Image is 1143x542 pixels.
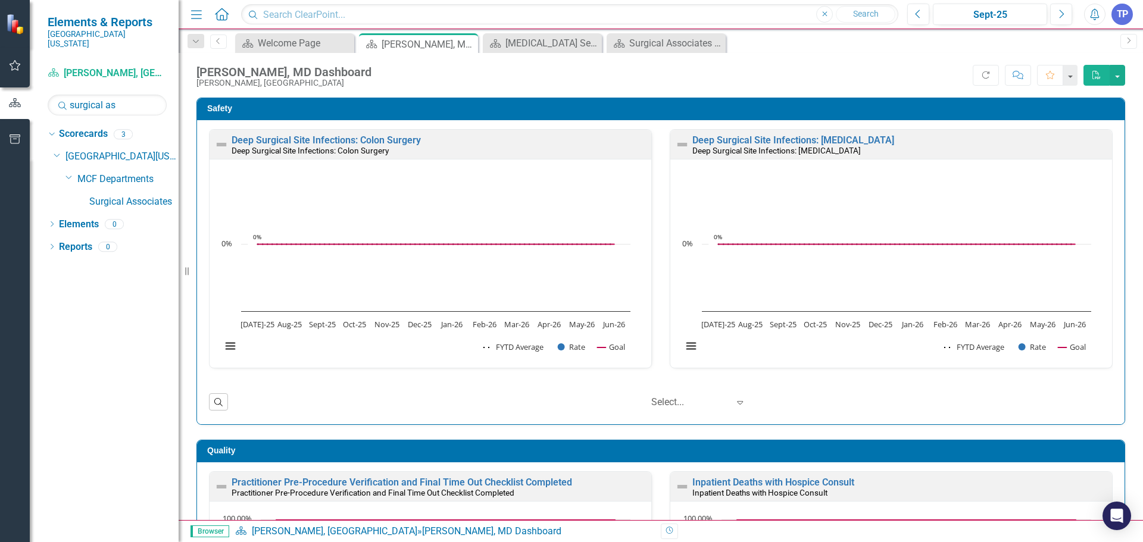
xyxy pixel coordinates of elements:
text: Sept-25 [770,319,797,330]
button: TP [1111,4,1133,25]
div: 3 [114,129,133,139]
div: Open Intercom Messenger [1103,502,1131,530]
a: [MEDICAL_DATA] Services Welcome Page [486,36,599,51]
input: Search ClearPoint... [241,4,898,25]
a: Inpatient Deaths with Hospice Consult [692,477,854,488]
text: Nov-25 [835,319,860,330]
small: Inpatient Deaths with Hospice Consult [692,488,827,497]
button: Search [836,6,895,23]
button: Show FYTD Average [944,342,1005,352]
text: Oct-25 [343,319,366,330]
text: 100.00% [683,513,713,524]
text: Jan-26 [440,319,463,330]
button: View chart menu, Chart [683,338,699,355]
small: Deep Surgical Site Infections: [MEDICAL_DATA] [692,146,861,155]
a: Surgical Associates Dashboard [610,36,723,51]
a: Deep Surgical Site Infections: [MEDICAL_DATA] [692,134,894,146]
button: Show Rate [558,342,585,352]
div: Sept-25 [937,8,1043,22]
g: Goal, series 3 of 3. Line with 12 data points. [716,242,1078,246]
span: Elements & Reports [48,15,167,29]
g: Rate, series 2 of 3. Bar series with 12 bars. [709,177,1076,245]
text: Mar-26 [504,319,529,330]
text: Aug-25 [738,319,763,330]
div: [PERSON_NAME], MD Dashboard [422,525,561,537]
text: 0% [253,233,261,241]
text: [DATE]-25 [241,319,274,330]
span: Browser [190,525,229,537]
img: Not Defined [675,137,689,152]
div: 0 [105,219,124,229]
div: [PERSON_NAME], MD Dashboard [382,37,475,52]
img: Not Defined [675,480,689,494]
img: Not Defined [214,137,229,152]
div: Surgical Associates Dashboard [629,36,723,51]
g: Goal, series 3 of 3. Line with 12 data points. [735,517,1079,522]
span: Search [853,9,879,18]
input: Search Below... [48,95,167,115]
div: » [235,525,652,538]
button: Show FYTD Average [483,342,545,352]
button: Show Goal [1058,342,1086,352]
a: Surgical Associates [89,195,179,209]
small: [GEOGRAPHIC_DATA][US_STATE] [48,29,167,49]
a: Welcome Page [238,36,351,51]
a: Elements [59,218,99,231]
a: Reports [59,240,92,254]
a: [GEOGRAPHIC_DATA][US_STATE] [65,150,179,164]
text: Oct-25 [804,319,827,330]
text: Mar-26 [965,319,990,330]
text: Dec-25 [869,319,892,330]
text: Jan-26 [901,319,923,330]
div: [PERSON_NAME], MD Dashboard [196,65,371,79]
button: Sept-25 [933,4,1047,25]
text: Apr-26 [998,319,1022,330]
text: [DATE]-25 [701,319,735,330]
div: Chart. Highcharts interactive chart. [676,171,1106,365]
text: May-26 [569,319,595,330]
text: 0% [221,238,232,249]
text: 0% [682,238,693,249]
a: MCF Departments [77,173,179,186]
h3: Quality [207,446,1119,455]
div: Welcome Page [258,36,351,51]
a: Practitioner Pre-Procedure Verification and Final Time Out Checklist Completed [232,477,572,488]
text: Apr-26 [538,319,561,330]
a: [PERSON_NAME], [GEOGRAPHIC_DATA] [252,525,417,537]
text: Feb-26 [933,319,957,330]
button: Show Goal [597,342,625,352]
button: Show Rate [1019,342,1046,352]
button: View chart menu, Chart [222,338,239,355]
a: Scorecards [59,127,108,141]
text: 0% [714,233,722,241]
svg: Interactive chart [676,171,1097,365]
img: ClearPoint Strategy [6,14,27,35]
a: Deep Surgical Site Infections: Colon Surgery [232,134,421,146]
h3: Safety [207,104,1119,113]
img: Not Defined [214,480,229,494]
g: Goal, series 3 of 3. Line with 12 data points. [255,242,617,246]
a: [PERSON_NAME], [GEOGRAPHIC_DATA] [48,67,167,80]
g: Rate, series 2 of 3. Bar series with 12 bars. [248,177,615,245]
small: Deep Surgical Site Infections: Colon Surgery [232,146,389,155]
text: Feb-26 [473,319,496,330]
text: Sept-25 [309,319,336,330]
svg: Interactive chart [216,171,636,365]
div: Chart. Highcharts interactive chart. [216,171,645,365]
g: Goal, series 3 of 3. Line with 12 data points. [274,517,618,522]
text: Jun-26 [1063,319,1086,330]
text: Nov-25 [374,319,399,330]
div: 0 [98,242,117,252]
text: Dec-25 [408,319,432,330]
small: Practitioner Pre-Procedure Verification and Final Time Out Checklist Completed [232,488,514,497]
text: Aug-25 [277,319,302,330]
div: [PERSON_NAME], [GEOGRAPHIC_DATA] [196,79,371,87]
text: Jun-26 [602,319,625,330]
text: May-26 [1030,319,1055,330]
text: 100.00% [223,513,252,524]
div: [MEDICAL_DATA] Services Welcome Page [505,36,599,51]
